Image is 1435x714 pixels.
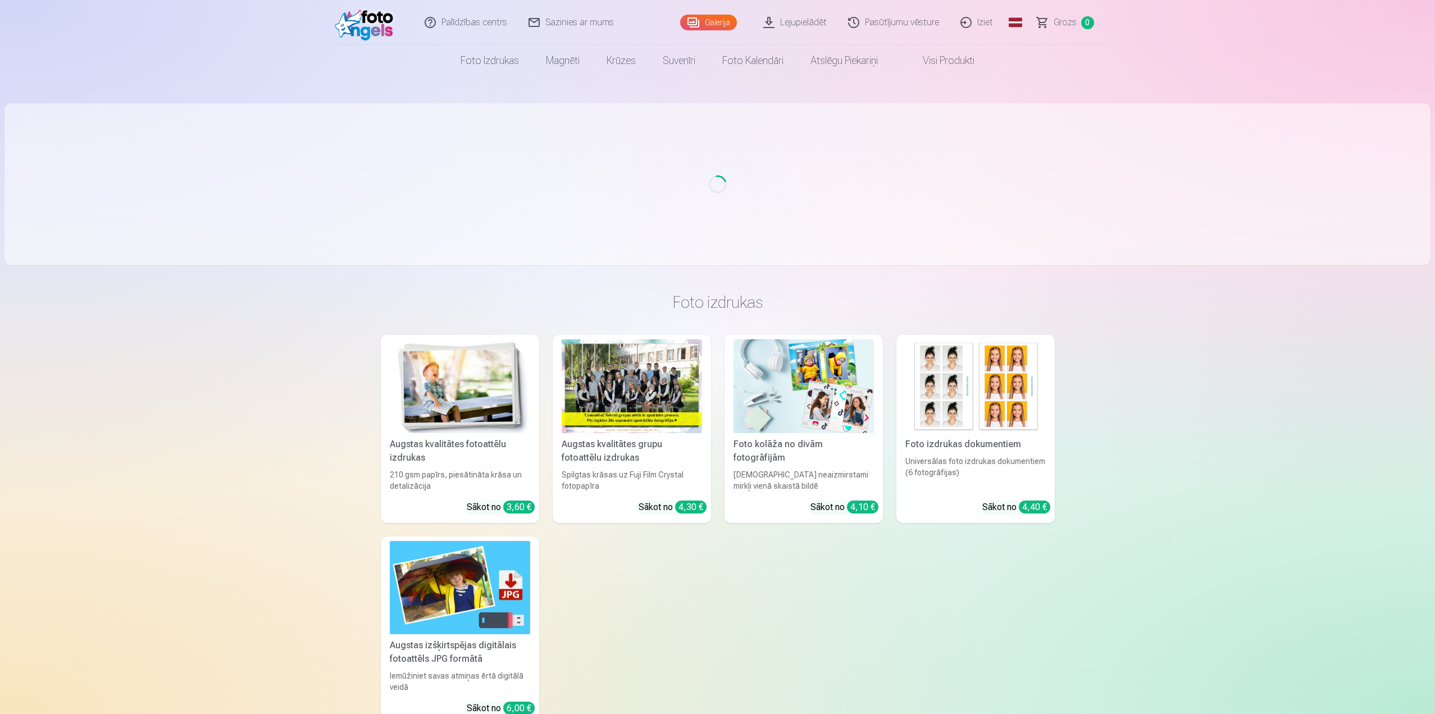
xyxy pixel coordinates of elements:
div: Iemūžiniet savas atmiņas ērtā digitālā veidā [385,670,535,693]
a: Foto izdrukas [447,45,532,76]
a: Atslēgu piekariņi [797,45,891,76]
a: Suvenīri [649,45,709,76]
div: Sākot no [639,501,707,514]
div: 210 gsm papīrs, piesātināta krāsa un detalizācija [385,469,535,492]
img: Foto kolāža no divām fotogrāfijām [734,339,874,433]
a: Magnēti [532,45,593,76]
a: Krūzes [593,45,649,76]
a: Augstas kvalitātes grupu fotoattēlu izdrukasSpilgtas krāsas uz Fuji Film Crystal fotopapīraSākot ... [553,335,711,523]
img: Augstas izšķirtspējas digitālais fotoattēls JPG formātā [390,541,530,635]
img: Augstas kvalitātes fotoattēlu izdrukas [390,339,530,433]
div: Augstas kvalitātes grupu fotoattēlu izdrukas [557,438,707,465]
div: 4,10 € [847,501,878,513]
div: Sākot no [810,501,878,514]
div: 4,40 € [1019,501,1050,513]
div: Foto izdrukas dokumentiem [901,438,1050,451]
a: Visi produkti [891,45,988,76]
span: 0 [1081,16,1094,29]
div: 3,60 € [503,501,535,513]
div: Augstas izšķirtspējas digitālais fotoattēls JPG formātā [385,639,535,666]
img: /fa1 [335,4,399,40]
div: 4,30 € [675,501,707,513]
a: Foto izdrukas dokumentiemFoto izdrukas dokumentiemUniversālas foto izdrukas dokumentiem (6 fotogr... [896,335,1055,523]
div: Sākot no [982,501,1050,514]
div: Sākot no [467,501,535,514]
div: Foto kolāža no divām fotogrāfijām [729,438,878,465]
span: Grozs [1054,16,1077,29]
a: Foto kalendāri [709,45,797,76]
div: Spilgtas krāsas uz Fuji Film Crystal fotopapīra [557,469,707,492]
h3: Foto izdrukas [390,292,1046,312]
img: Foto izdrukas dokumentiem [905,339,1046,433]
div: Augstas kvalitātes fotoattēlu izdrukas [385,438,535,465]
div: [DEMOGRAPHIC_DATA] neaizmirstami mirkļi vienā skaistā bildē [729,469,878,492]
a: Galerija [680,15,737,30]
a: Augstas kvalitātes fotoattēlu izdrukasAugstas kvalitātes fotoattēlu izdrukas210 gsm papīrs, piesā... [381,335,539,523]
a: Foto kolāža no divām fotogrāfijāmFoto kolāža no divām fotogrāfijām[DEMOGRAPHIC_DATA] neaizmirstam... [725,335,883,523]
div: Universālas foto izdrukas dokumentiem (6 fotogrāfijas) [901,456,1050,492]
